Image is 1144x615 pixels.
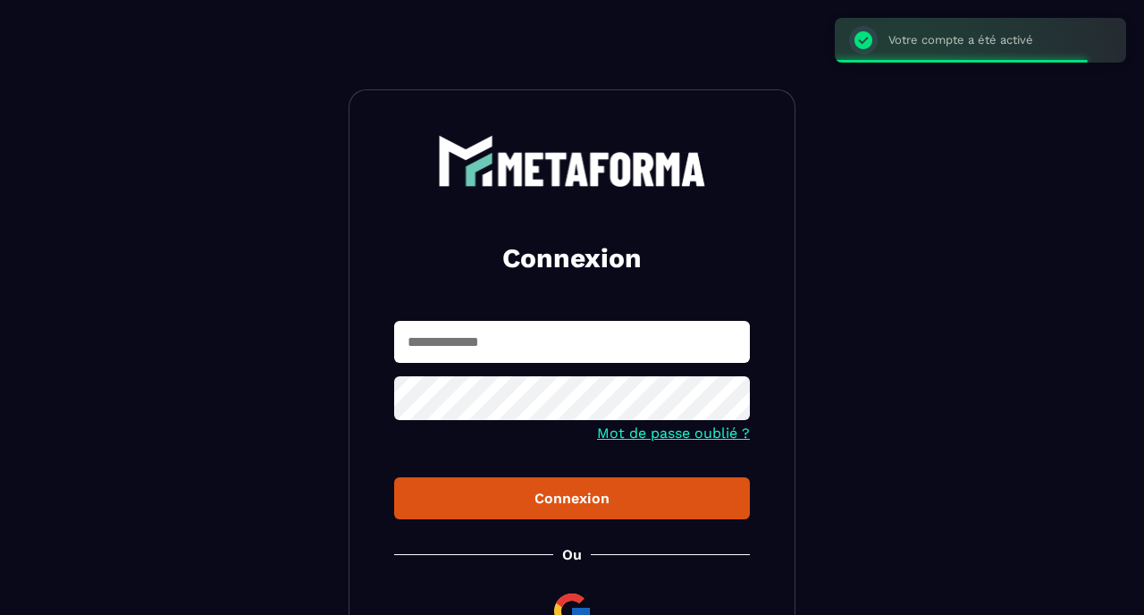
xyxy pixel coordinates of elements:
div: Connexion [408,490,736,507]
p: Ou [562,546,582,563]
h2: Connexion [416,240,728,276]
a: logo [394,135,750,187]
a: Mot de passe oublié ? [597,425,750,442]
button: Connexion [394,477,750,519]
img: logo [438,135,706,187]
